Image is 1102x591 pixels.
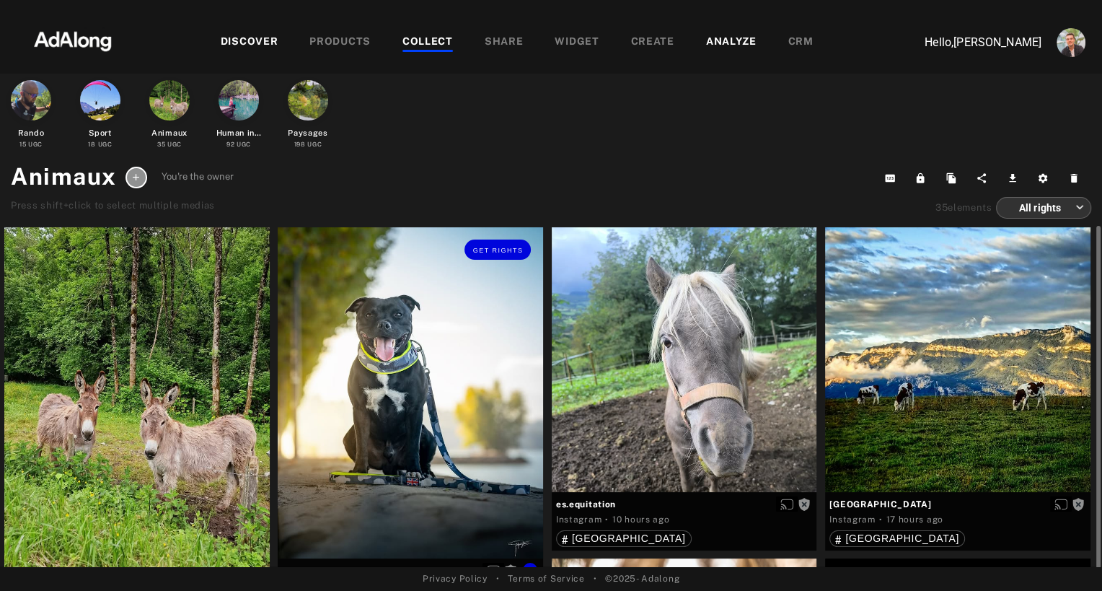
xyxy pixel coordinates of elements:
div: UGC [226,140,251,149]
div: Animaux [151,127,188,139]
span: [GEOGRAPHIC_DATA] [845,533,959,544]
div: SHARE [485,34,524,51]
a: Privacy Policy [423,572,488,585]
span: es.equitation [556,498,813,511]
time: 2025-09-24T04:12:10.000Z [612,515,669,525]
div: Instagram [829,513,875,526]
button: Copy collection ID [877,168,908,188]
span: You're the owner [162,170,234,184]
div: UGC [88,140,112,149]
button: Share [969,168,1000,188]
div: Human in nature [216,127,262,139]
div: WIDGET [555,34,599,51]
button: Settings [1030,168,1061,188]
div: Rando [18,127,45,139]
div: ANALYZE [706,34,757,51]
div: Sport [89,127,112,139]
span: [GEOGRAPHIC_DATA] [572,533,686,544]
span: Rights not requested [1072,499,1085,509]
button: Lock from editing [907,168,938,188]
div: Instagram [556,513,601,526]
span: vasco.staffie.lyonnais [282,564,539,577]
div: UGC [19,140,43,149]
h1: Animaux [11,159,117,194]
div: savoie [835,533,959,543]
span: Rights not requested [504,565,517,575]
div: DISCOVER [221,34,278,51]
button: Duplicate collection [938,168,969,188]
div: UGC [294,140,322,149]
iframe: Chat Widget [1030,522,1102,591]
div: UGC [157,140,182,149]
div: elements [935,201,992,215]
div: Paysages [288,127,328,139]
span: Get rights [473,247,524,254]
button: Account settings [1053,25,1089,61]
button: Enable diffusion on this media [1050,496,1072,512]
button: Enable diffusion on this media [776,496,798,512]
span: 35 [935,202,948,213]
div: PRODUCTS [309,34,371,51]
time: 2025-09-23T21:00:54.000Z [886,515,943,525]
div: COLLECT [402,34,453,51]
button: Delete this collection [1061,168,1092,188]
span: © 2025 - Adalong [605,572,679,585]
button: Download [1000,168,1031,188]
div: CRM [788,34,814,51]
span: · [879,514,883,525]
div: Press shift+click to select multiple medias [11,198,234,213]
img: 63233d7d88ed69de3c212112c67096b6.png [9,18,136,61]
div: savoie [562,533,686,543]
a: Terms of Service [508,572,584,585]
span: · [605,514,609,525]
span: [GEOGRAPHIC_DATA] [829,498,1086,511]
p: Hello, [PERSON_NAME] [897,34,1041,51]
span: • [594,572,597,585]
img: ACg8ocLjEk1irI4XXb49MzUGwa4F_C3PpCyg-3CPbiuLEZrYEA=s96-c [1057,28,1085,57]
div: CREATE [631,34,674,51]
span: • [496,572,500,585]
div: All rights [1009,188,1084,227]
button: Enable diffusion on this media [482,563,504,578]
button: Get rights [464,240,531,260]
span: Rights not requested [798,499,811,509]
